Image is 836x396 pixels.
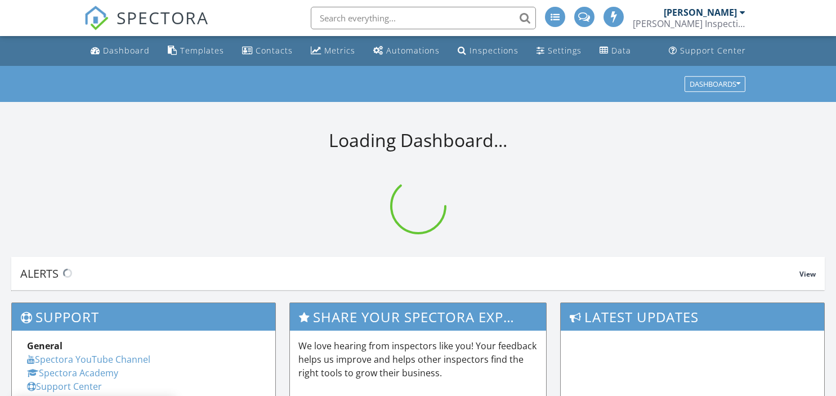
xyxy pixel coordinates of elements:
[298,339,538,380] p: We love hearing from inspectors like you! Your feedback helps us improve and helps other inspecto...
[306,41,360,61] a: Metrics
[611,45,631,56] div: Data
[685,76,745,92] button: Dashboards
[633,18,745,29] div: Stauss Inspections
[84,15,209,39] a: SPECTORA
[20,266,799,281] div: Alerts
[664,41,750,61] a: Support Center
[799,269,816,279] span: View
[290,303,547,331] h3: Share Your Spectora Experience
[238,41,297,61] a: Contacts
[311,7,536,29] input: Search everything...
[86,41,154,61] a: Dashboard
[453,41,523,61] a: Inspections
[27,367,118,379] a: Spectora Academy
[532,41,586,61] a: Settings
[369,41,444,61] a: Automations (Advanced)
[664,7,737,18] div: [PERSON_NAME]
[103,45,150,56] div: Dashboard
[12,303,275,331] h3: Support
[84,6,109,30] img: The Best Home Inspection Software - Spectora
[680,45,746,56] div: Support Center
[180,45,224,56] div: Templates
[561,303,824,331] h3: Latest Updates
[470,45,518,56] div: Inspections
[324,45,355,56] div: Metrics
[27,340,62,352] strong: General
[386,45,440,56] div: Automations
[256,45,293,56] div: Contacts
[27,380,102,393] a: Support Center
[27,353,150,366] a: Spectora YouTube Channel
[595,41,636,61] a: Data
[117,6,209,29] span: SPECTORA
[690,80,740,88] div: Dashboards
[548,45,582,56] div: Settings
[163,41,229,61] a: Templates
